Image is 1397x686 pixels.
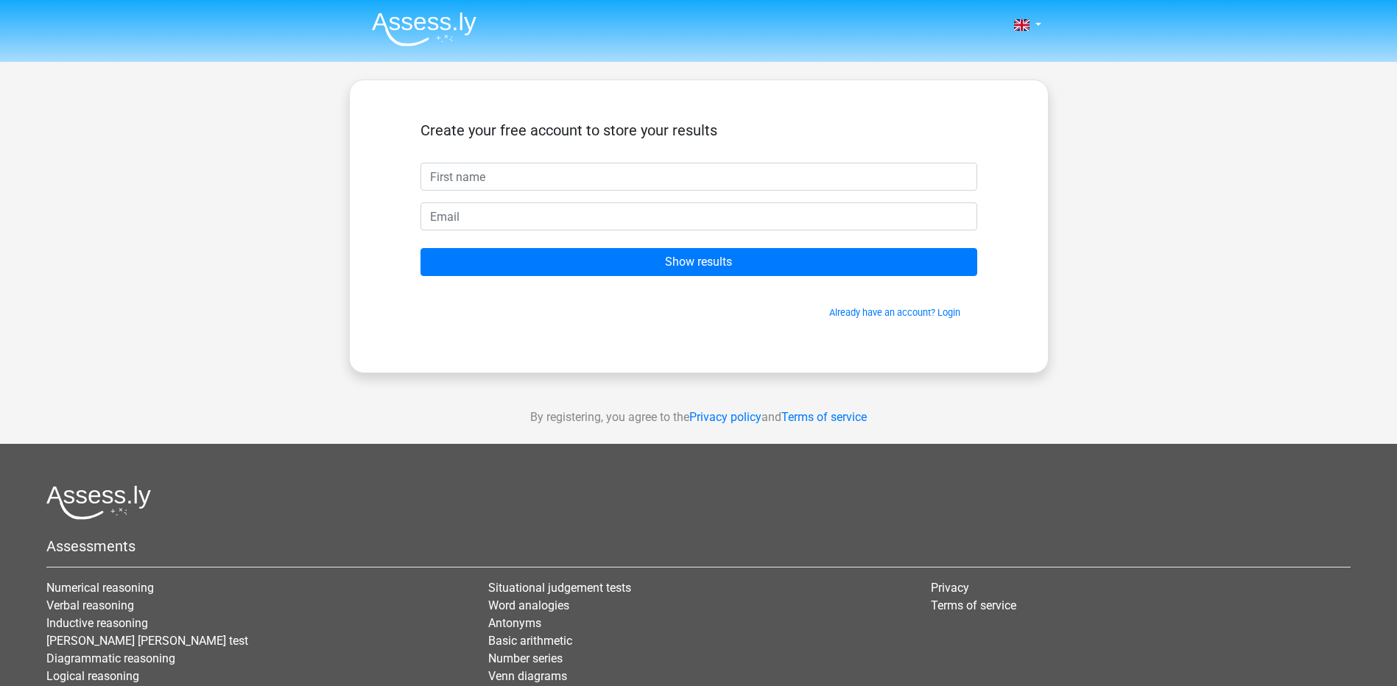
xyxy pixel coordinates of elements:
a: Diagrammatic reasoning [46,651,175,665]
a: Venn diagrams [488,669,567,683]
a: [PERSON_NAME] [PERSON_NAME] test [46,634,248,648]
a: Terms of service [781,410,867,424]
a: Logical reasoning [46,669,139,683]
a: Antonyms [488,616,541,630]
a: Word analogies [488,598,569,612]
h5: Create your free account to store your results [420,121,977,139]
a: Numerical reasoning [46,581,154,595]
a: Terms of service [931,598,1016,612]
input: First name [420,163,977,191]
a: Privacy policy [689,410,761,424]
input: Show results [420,248,977,276]
h5: Assessments [46,537,1351,555]
a: Privacy [931,581,969,595]
a: Situational judgement tests [488,581,631,595]
img: Assessly [372,12,476,46]
a: Number series [488,651,563,665]
a: Verbal reasoning [46,598,134,612]
a: Already have an account? Login [829,307,960,318]
img: Assessly logo [46,485,151,520]
a: Inductive reasoning [46,616,148,630]
input: Email [420,202,977,230]
a: Basic arithmetic [488,634,572,648]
